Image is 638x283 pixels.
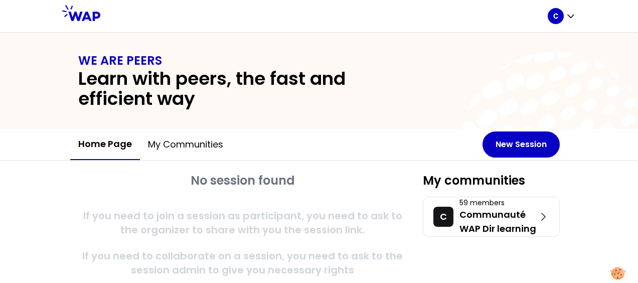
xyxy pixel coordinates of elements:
[459,198,537,208] p: 59 members
[553,11,558,21] p: C
[78,53,560,69] h1: WE ARE PEERS
[440,210,447,224] p: C
[70,129,140,160] button: Home page
[78,249,407,277] p: If you need to collaborate on a session, you need to ask to the session admin to give you necessa...
[483,131,560,158] button: New Session
[548,8,576,24] button: C
[78,173,407,189] h2: No session found
[140,129,231,160] button: My communities
[423,173,560,189] h2: My communities
[78,69,415,109] h2: Learn with peers, the fast and efficient way
[78,209,407,237] p: If you need to join a session as participant, you need to ask to the organizer to share with you ...
[459,208,537,236] p: Communauté WAP Dir learning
